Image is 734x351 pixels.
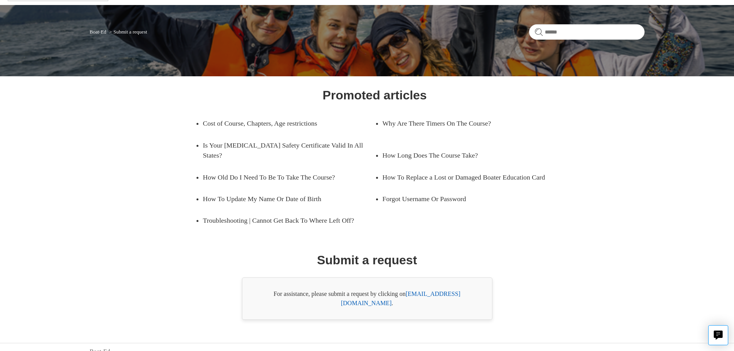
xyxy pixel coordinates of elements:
a: How Old Do I Need To Be To Take The Course? [203,166,363,188]
a: How To Replace a Lost or Damaged Boater Education Card [383,166,554,188]
h1: Submit a request [317,251,417,269]
h1: Promoted articles [322,86,427,104]
a: Is Your [MEDICAL_DATA] Safety Certificate Valid In All States? [203,134,375,166]
li: Submit a request [107,29,147,35]
a: Forgot Username Or Password [383,188,543,210]
a: Why Are There Timers On The Course? [383,113,543,134]
input: Search [529,24,645,40]
button: Live chat [708,325,728,345]
a: Troubleshooting | Cannot Get Back To Where Left Off? [203,210,375,231]
a: Cost of Course, Chapters, Age restrictions [203,113,363,134]
div: For assistance, please submit a request by clicking on . [242,277,492,320]
li: Boat-Ed [90,29,108,35]
a: How Long Does The Course Take? [383,144,543,166]
a: Boat-Ed [90,29,106,35]
a: How To Update My Name Or Date of Birth [203,188,363,210]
